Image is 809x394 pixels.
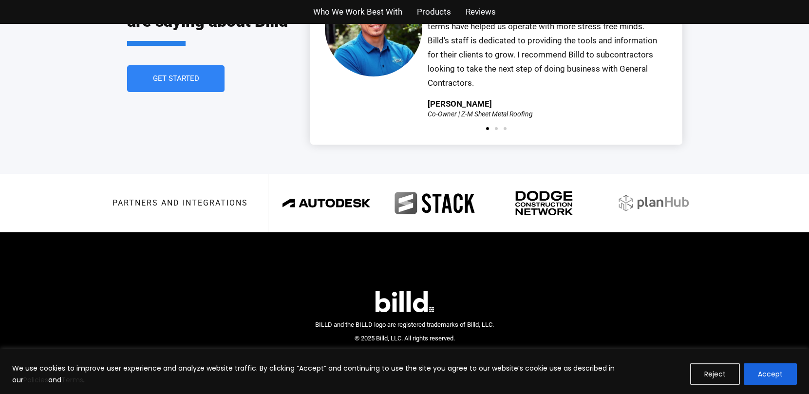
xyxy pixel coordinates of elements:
a: Products [417,5,451,19]
span: Go to slide 2 [495,127,498,130]
a: Get Started [127,65,225,92]
h3: Partners and integrations [113,199,248,207]
button: Accept [744,363,797,385]
a: Terms [61,375,83,385]
div: [PERSON_NAME] [428,100,492,108]
button: Reject [690,363,740,385]
span: Go to slide 1 [486,127,489,130]
a: Who We Work Best With [313,5,402,19]
a: Policies [23,375,48,385]
a: Reviews [466,5,496,19]
span: BILLD and the BILLD logo are registered trademarks of Billd, LLC. © 2025 Billd, LLC. All rights r... [315,321,494,342]
div: Co-Owner | Z-M Sheet Metal Roofing [428,111,533,117]
span: Get Started [152,75,199,82]
span: Go to slide 3 [504,127,507,130]
p: We use cookies to improve user experience and analyze website traffic. By clicking “Accept” and c... [12,362,683,386]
